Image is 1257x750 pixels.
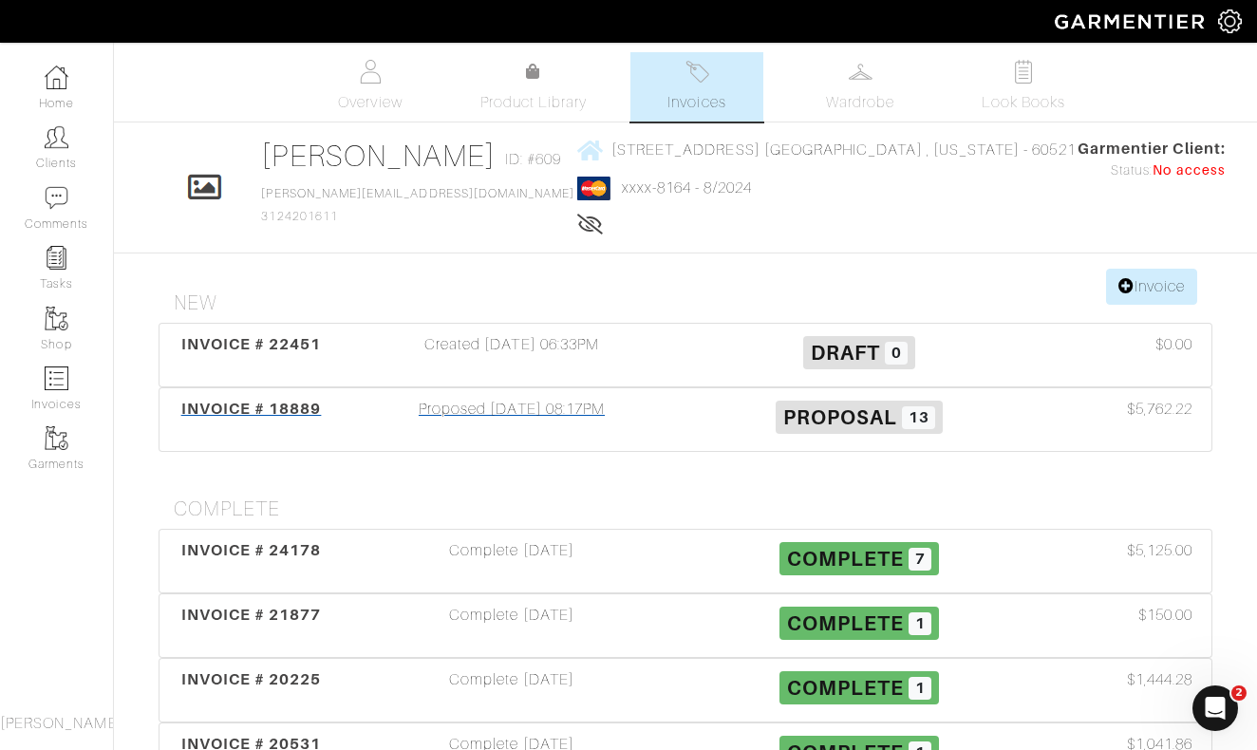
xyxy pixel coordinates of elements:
a: Look Books [957,52,1090,122]
span: $0.00 [1155,333,1192,356]
a: Invoice [1106,269,1197,305]
span: Complete [787,547,904,571]
span: Garmentier Client: [1078,138,1226,160]
a: xxxx-8164 - 8/2024 [622,179,752,197]
img: clients-icon-6bae9207a08558b7cb47a8932f037763ab4055f8c8b6bfacd5dc20c3e0201464.png [45,125,68,149]
a: Wardrobe [794,52,927,122]
a: Invoices [630,52,763,122]
a: INVOICE # 20225 Complete [DATE] Complete 1 $1,444.28 [159,658,1212,722]
span: Draft [811,341,880,365]
span: $1,444.28 [1127,668,1192,691]
span: ID: #609 [505,148,561,171]
span: 3124201611 [261,187,574,223]
span: 1 [909,612,931,635]
img: garmentier-logo-header-white-b43fb05a5012e4ada735d5af1a66efaba907eab6374d6393d1fbf88cb4ef424d.png [1045,5,1218,38]
div: Proposed [DATE] 08:17PM [338,398,685,441]
span: Overview [338,91,402,114]
span: $150.00 [1138,604,1192,627]
span: $5,125.00 [1127,539,1192,562]
a: INVOICE # 22451 Created [DATE] 06:33PM Draft 0 $0.00 [159,323,1212,387]
div: Created [DATE] 06:33PM [338,333,685,377]
span: INVOICE # 24178 [181,541,322,559]
div: Complete [DATE] [338,604,685,647]
span: [STREET_ADDRESS] [GEOGRAPHIC_DATA] , [US_STATE] - 60521 [611,141,1076,159]
span: 2 [1231,685,1247,701]
a: INVOICE # 21877 Complete [DATE] Complete 1 $150.00 [159,593,1212,658]
span: Complete [787,676,904,700]
a: INVOICE # 24178 Complete [DATE] Complete 7 $5,125.00 [159,529,1212,593]
span: 7 [909,548,931,571]
div: Complete [DATE] [338,539,685,583]
span: Invoices [667,91,725,114]
span: Product Library [480,91,588,114]
img: mastercard-2c98a0d54659f76b027c6839bea21931c3e23d06ea5b2b5660056f2e14d2f154.png [577,177,610,200]
h4: New [174,291,1212,315]
img: reminder-icon-8004d30b9f0a5d33ae49ab947aed9ed385cf756f9e5892f1edd6e32f2345188e.png [45,246,68,270]
img: orders-27d20c2124de7fd6de4e0e44c1d41de31381a507db9b33961299e4e07d508b8c.svg [685,60,709,84]
a: INVOICE # 18889 Proposed [DATE] 08:17PM Proposal 13 $5,762.22 [159,387,1212,452]
span: Complete [787,611,904,635]
span: Proposal [783,405,897,429]
span: INVOICE # 22451 [181,335,322,353]
a: Product Library [467,61,600,114]
img: gear-icon-white-bd11855cb880d31180b6d7d6211b90ccbf57a29d726f0c71d8c61bd08dd39cc2.png [1218,9,1242,33]
a: [PERSON_NAME][EMAIL_ADDRESS][DOMAIN_NAME] [261,187,574,200]
span: $5,762.22 [1127,398,1192,421]
span: 0 [885,342,908,365]
img: orders-icon-0abe47150d42831381b5fb84f609e132dff9fe21cb692f30cb5eec754e2cba89.png [45,366,68,390]
a: [PERSON_NAME] [261,139,496,173]
span: 1 [909,677,931,700]
h4: Complete [174,497,1212,521]
img: todo-9ac3debb85659649dc8f770b8b6100bb5dab4b48dedcbae339e5042a72dfd3cc.svg [1012,60,1036,84]
img: comment-icon-a0a6a9ef722e966f86d9cbdc48e553b5cf19dbc54f86b18d962a5391bc8f6eb6.png [45,186,68,210]
span: INVOICE # 20225 [181,670,322,688]
img: garments-icon-b7da505a4dc4fd61783c78ac3ca0ef83fa9d6f193b1c9dc38574b1d14d53ca28.png [45,426,68,450]
img: basicinfo-40fd8af6dae0f16599ec9e87c0ef1c0a1fdea2edbe929e3d69a839185d80c458.svg [359,60,383,84]
span: INVOICE # 21877 [181,606,322,624]
a: [STREET_ADDRESS] [GEOGRAPHIC_DATA] , [US_STATE] - 60521 [577,138,1076,161]
span: Look Books [982,91,1066,114]
iframe: Intercom live chat [1192,685,1238,731]
a: Overview [304,52,437,122]
img: wardrobe-487a4870c1b7c33e795ec22d11cfc2ed9d08956e64fb3008fe2437562e282088.svg [849,60,872,84]
span: No access [1153,160,1225,181]
img: garments-icon-b7da505a4dc4fd61783c78ac3ca0ef83fa9d6f193b1c9dc38574b1d14d53ca28.png [45,307,68,330]
span: Wardrobe [826,91,894,114]
span: 13 [902,406,935,429]
img: dashboard-icon-dbcd8f5a0b271acd01030246c82b418ddd0df26cd7fceb0bd07c9910d44c42f6.png [45,66,68,89]
div: Complete [DATE] [338,668,685,712]
div: Status: [1078,160,1226,181]
span: INVOICE # 18889 [181,400,322,418]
